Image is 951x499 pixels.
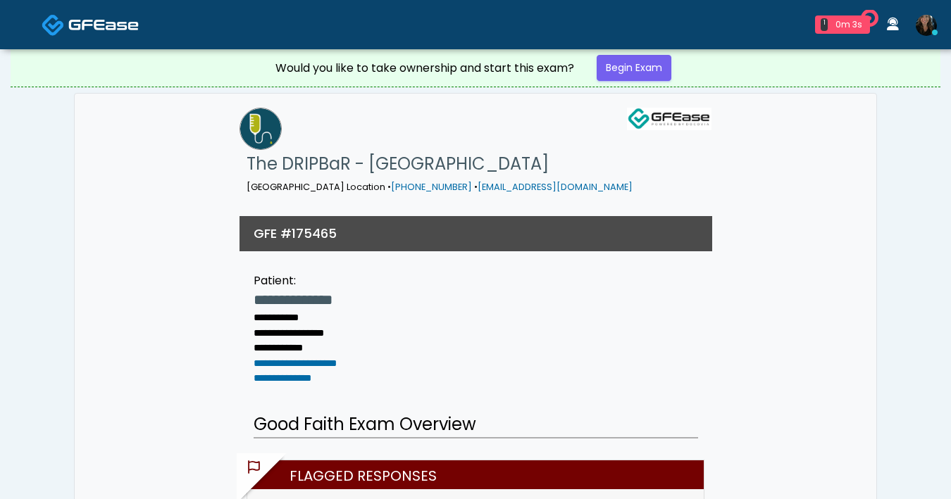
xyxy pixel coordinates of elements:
div: 0m 3s [833,18,864,31]
a: [EMAIL_ADDRESS][DOMAIN_NAME] [478,181,633,193]
img: The DRIPBaR - New Braunfels [240,108,282,150]
div: 1 [821,18,828,31]
img: Docovia [68,18,139,32]
span: • [474,181,478,193]
div: Would you like to take ownership and start this exam? [275,60,574,77]
span: • [387,181,391,193]
h2: Flagged Responses [254,460,704,489]
a: Begin Exam [597,55,671,81]
img: Michelle Picione [916,15,937,36]
small: [GEOGRAPHIC_DATA] Location [247,181,633,193]
h1: The DRIPBaR - [GEOGRAPHIC_DATA] [247,150,633,178]
a: Docovia [42,1,139,47]
div: Patient: [254,272,337,289]
h2: Good Faith Exam Overview [254,412,698,438]
h3: GFE #175465 [254,225,337,242]
img: Docovia [42,13,65,37]
a: 1 0m 3s [807,10,878,39]
a: Call via 8x8 [391,181,472,193]
img: GFEase Logo [627,108,711,130]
